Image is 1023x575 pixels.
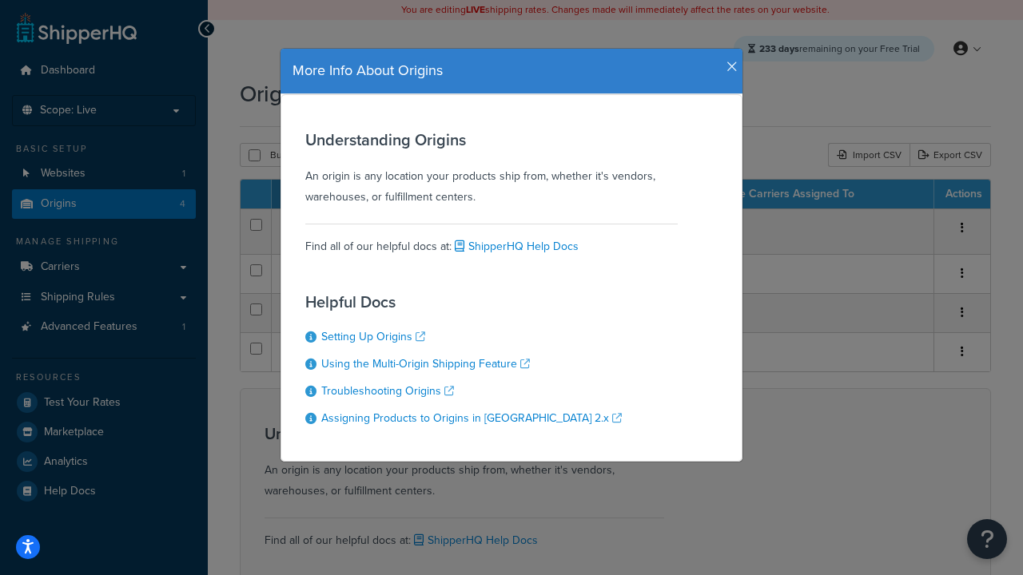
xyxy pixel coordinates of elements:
h4: More Info About Origins [293,61,730,81]
a: Troubleshooting Origins [321,383,454,399]
a: Assigning Products to Origins in [GEOGRAPHIC_DATA] 2.x [321,410,622,426]
div: Find all of our helpful docs at: [305,224,678,257]
div: An origin is any location your products ship from, whether it's vendors, warehouses, or fulfillme... [305,131,678,208]
a: Setting Up Origins [321,328,425,345]
h3: Helpful Docs [305,293,622,311]
h3: Understanding Origins [305,131,678,149]
a: ShipperHQ Help Docs [452,238,579,255]
a: Using the Multi-Origin Shipping Feature [321,355,530,372]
